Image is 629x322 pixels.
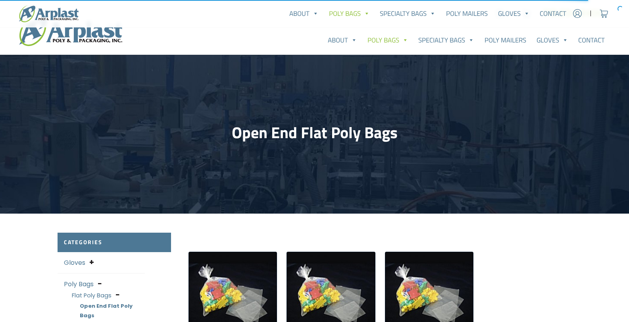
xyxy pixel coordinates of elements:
[531,32,573,48] a: Gloves
[493,6,535,21] a: Gloves
[441,6,493,21] a: Poly Mailers
[64,258,85,267] a: Gloves
[375,6,441,21] a: Specialty Bags
[72,291,112,299] a: Flat Poly Bags
[284,6,324,21] a: About
[414,32,480,48] a: Specialty Bags
[58,123,572,142] h1: Open End Flat Poly Bags
[80,302,133,319] a: Open End Flat Poly Bags
[535,6,571,21] a: Contact
[323,32,362,48] a: About
[19,5,79,22] img: logo
[58,233,171,252] h2: Categories
[479,32,531,48] a: Poly Mailers
[19,17,122,46] img: logo
[573,32,610,48] a: Contact
[590,9,592,18] span: |
[324,6,375,21] a: Poly Bags
[64,280,94,289] a: Poly Bags
[362,32,414,48] a: Poly Bags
